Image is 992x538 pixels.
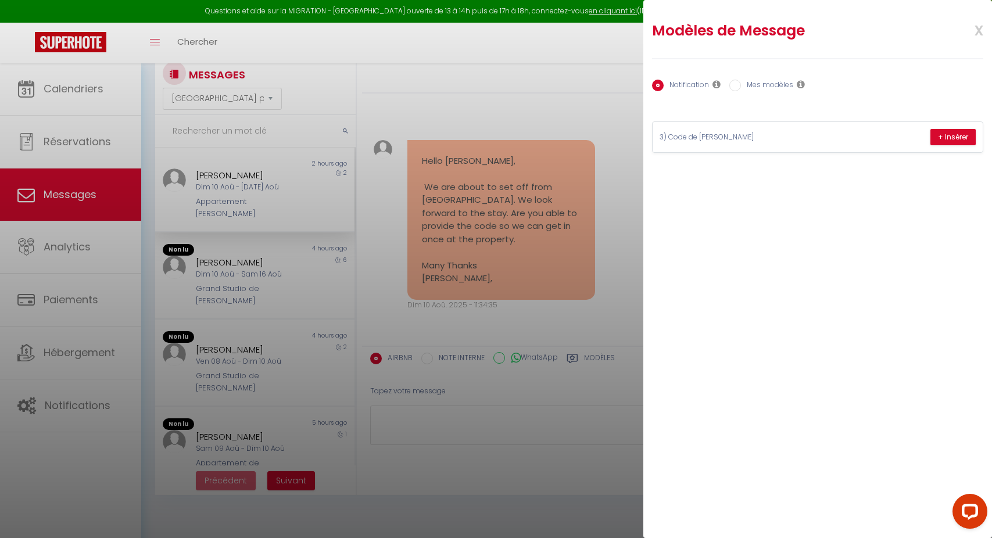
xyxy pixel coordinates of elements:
p: 3) Code de [PERSON_NAME] [660,132,834,143]
i: Les modèles généraux sont visibles par vous et votre équipe [797,80,805,89]
iframe: LiveChat chat widget [943,489,992,538]
button: + Insérer [930,129,976,145]
i: Les notifications sont visibles par toi et ton équipe [712,80,721,89]
label: Mes modèles [741,80,793,92]
span: x [947,16,983,43]
h2: Modèles de Message [652,21,923,40]
label: Notification [664,80,709,92]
